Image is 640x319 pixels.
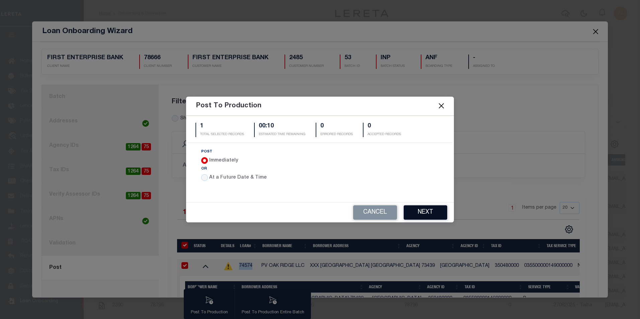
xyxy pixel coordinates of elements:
[353,205,397,220] button: Cancel
[200,132,244,137] p: TOTAL SELECTED RECORDS
[196,102,261,110] h5: Post To Production
[259,123,306,130] h5: 00:10
[209,157,238,165] label: Immediately
[368,132,401,137] p: ACCEPTED RECORDS
[320,132,353,137] p: ERRORED RECORDS
[201,149,212,155] label: Post
[437,102,446,110] button: Close
[320,123,353,130] h5: 0
[259,132,306,137] p: ESTIMATED TIME REMAINING
[209,174,267,182] label: At a Future Date & Time
[404,205,447,220] button: Next
[200,123,244,130] h5: 1
[368,123,401,130] h5: 0
[201,166,207,172] label: or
